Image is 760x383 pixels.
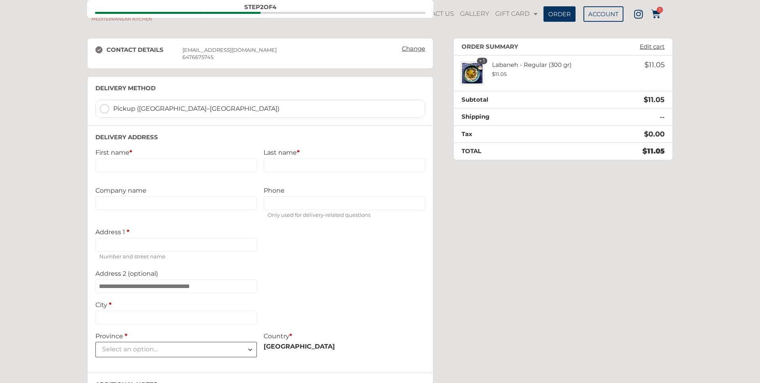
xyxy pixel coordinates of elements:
a: 1 [651,9,661,19]
span: Province [95,342,257,357]
div: Labaneh - Regular (300 gr) [484,61,609,78]
a: ACCOUNT [583,6,623,22]
label: City [95,301,257,309]
bdi: 11.05 [644,95,665,104]
label: Last name [264,149,425,156]
a: GIFT CARD [493,5,540,23]
h3: Delivery method [95,85,425,92]
span: $ [644,61,649,69]
abbr: required [127,228,129,236]
a: ORDER [543,6,576,22]
div: [EMAIL_ADDRESS][DOMAIN_NAME] [182,46,393,53]
span: ACCOUNT [588,11,619,17]
a: GALLERY [458,5,491,23]
th: Subtotal [454,91,571,108]
span: $ [492,71,495,77]
label: Phone [264,187,425,194]
span: Pickup ([GEOGRAPHIC_DATA]–[GEOGRAPHIC_DATA]) [113,104,421,114]
label: Company name [95,187,257,194]
span: 2 [260,3,264,11]
abbr: required [109,301,112,309]
th: Total [454,143,571,160]
span: ORDER [548,11,571,17]
span: Contact details [95,12,178,14]
span: (optional) [128,270,158,277]
label: Country [264,332,425,340]
span: $ [642,147,647,155]
strong: × 1 [477,58,487,64]
h3: Delivery address [95,134,425,141]
section: Contact details [87,38,433,69]
label: Province [95,332,257,340]
th: Tax [454,125,571,143]
div: 6476675745 [182,53,393,61]
label: Address 2 [95,270,257,277]
td: -- [571,108,673,126]
a: Edit cart [636,43,669,50]
th: Shipping [454,108,571,126]
span: Number and street name [95,252,257,262]
a: CONTACT US [412,5,456,23]
h2: MEDITERRANEAN KITCHEN [87,17,156,21]
bdi: 0.00 [644,130,665,138]
span: Delivery / Pickup address [178,12,260,14]
span: Select an option… [102,345,158,353]
label: Address 1 [95,228,257,236]
bdi: 11.05 [642,147,665,155]
div: Step of [95,4,426,10]
img: Labaneh [460,61,484,85]
abbr: required [125,332,127,340]
strong: [GEOGRAPHIC_DATA] [264,343,335,350]
label: First name [95,149,257,156]
bdi: 11.05 [492,71,507,77]
span: Only used for delivery-related questions [264,210,425,220]
bdi: 11.05 [644,61,665,69]
span: $ [644,95,648,104]
h3: Contact details [95,46,182,53]
span: 4 [272,3,276,11]
a: Change: Contact details [398,43,429,54]
h3: Order summary [462,43,518,50]
span: $ [644,130,648,138]
span: 1 [657,7,663,13]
